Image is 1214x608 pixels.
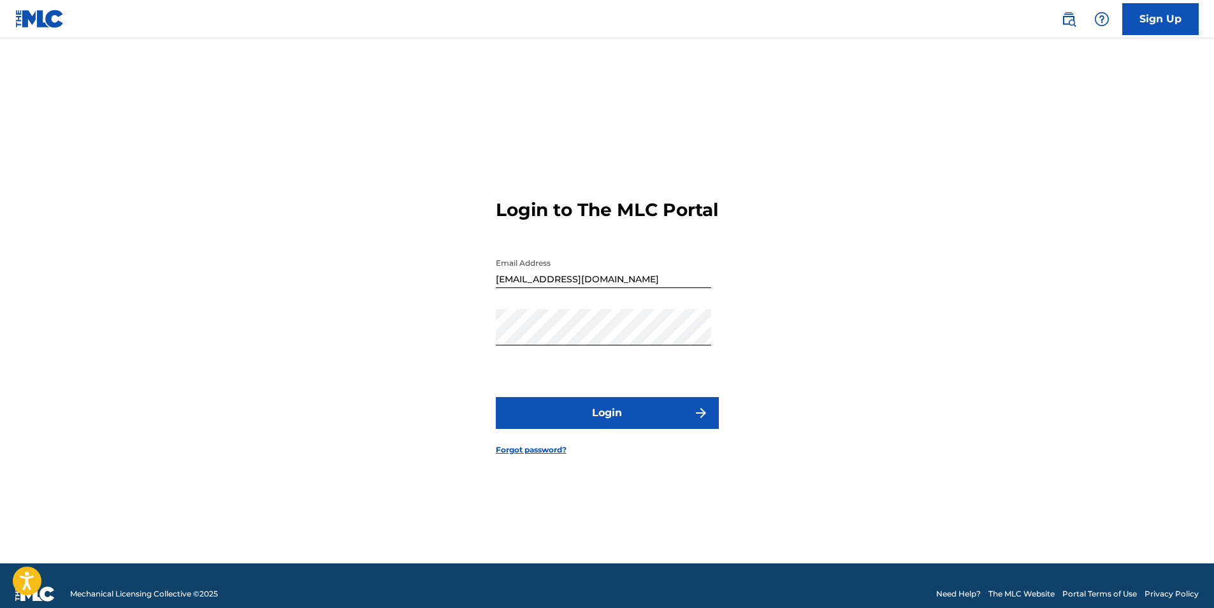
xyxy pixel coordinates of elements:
img: logo [15,586,55,602]
h3: Login to The MLC Portal [496,199,718,221]
a: Portal Terms of Use [1062,588,1137,600]
img: f7272a7cc735f4ea7f67.svg [693,405,709,421]
a: Sign Up [1122,3,1199,35]
span: Mechanical Licensing Collective © 2025 [70,588,218,600]
a: Forgot password? [496,444,567,456]
a: Public Search [1056,6,1081,32]
img: help [1094,11,1109,27]
button: Login [496,397,719,429]
a: Privacy Policy [1145,588,1199,600]
a: The MLC Website [988,588,1055,600]
img: search [1061,11,1076,27]
a: Need Help? [936,588,981,600]
img: MLC Logo [15,10,64,28]
div: Help [1089,6,1115,32]
iframe: Chat Widget [1150,547,1214,608]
